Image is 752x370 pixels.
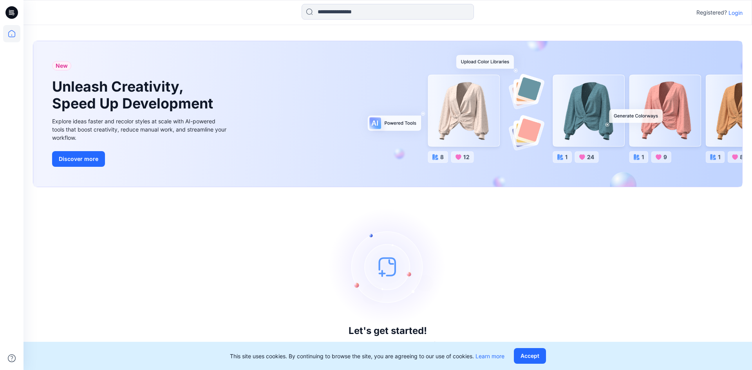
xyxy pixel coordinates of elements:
p: Click New to add a style or create a folder. [324,339,452,349]
a: Discover more [52,151,228,167]
img: empty-state-image.svg [329,208,446,325]
span: New [56,61,68,70]
h1: Unleash Creativity, Speed Up Development [52,78,217,112]
p: Registered? [696,8,727,17]
p: This site uses cookies. By continuing to browse the site, you are agreeing to our use of cookies. [230,352,504,360]
p: Login [728,9,743,17]
button: Accept [514,348,546,364]
a: Learn more [475,353,504,359]
div: Explore ideas faster and recolor styles at scale with AI-powered tools that boost creativity, red... [52,117,228,142]
h3: Let's get started! [349,325,427,336]
button: Discover more [52,151,105,167]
